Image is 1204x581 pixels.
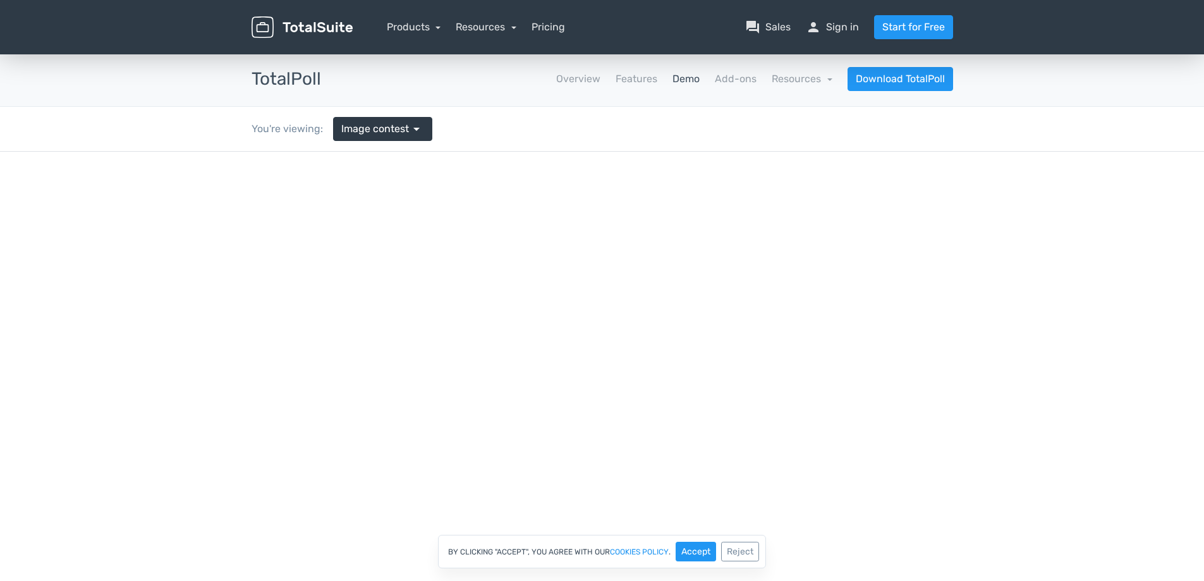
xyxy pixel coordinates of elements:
[341,121,409,137] span: Image contest
[806,20,821,35] span: person
[532,20,565,35] a: Pricing
[409,121,424,137] span: arrow_drop_down
[252,16,353,39] img: TotalSuite for WordPress
[333,117,432,141] a: Image contest arrow_drop_down
[676,542,716,561] button: Accept
[456,21,516,33] a: Resources
[252,70,321,89] h3: TotalPoll
[848,67,953,91] a: Download TotalPoll
[806,20,859,35] a: personSign in
[438,535,766,568] div: By clicking "Accept", you agree with our .
[672,71,700,87] a: Demo
[745,20,760,35] span: question_answer
[745,20,791,35] a: question_answerSales
[616,71,657,87] a: Features
[252,121,333,137] div: You're viewing:
[610,548,669,556] a: cookies policy
[874,15,953,39] a: Start for Free
[772,73,832,85] a: Resources
[721,542,759,561] button: Reject
[715,71,757,87] a: Add-ons
[387,21,441,33] a: Products
[556,71,600,87] a: Overview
